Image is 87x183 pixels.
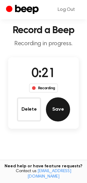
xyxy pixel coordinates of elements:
a: Log Out [52,2,81,17]
h1: Record a Beep [5,26,82,35]
div: Recording [29,84,58,93]
p: Recording in progress. [5,40,82,48]
a: [EMAIL_ADDRESS][DOMAIN_NAME] [27,169,71,179]
a: Beep [6,4,40,16]
button: Delete Audio Record [17,97,41,121]
button: Save Audio Record [46,97,70,121]
span: 0:21 [31,68,56,80]
span: Contact us [4,169,83,179]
